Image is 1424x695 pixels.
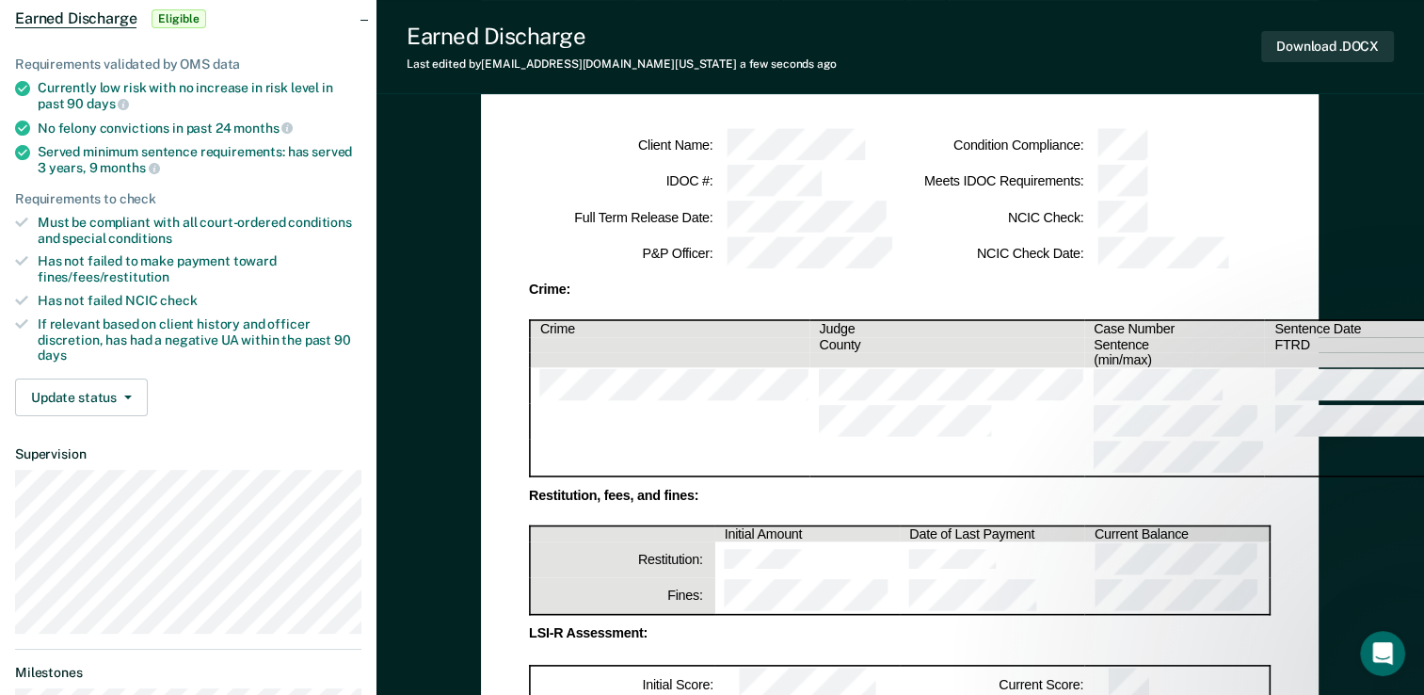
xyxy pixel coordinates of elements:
div: Must be compliant with all court-ordered conditions and special [38,215,361,247]
div: Last edited by [EMAIL_ADDRESS][DOMAIN_NAME][US_STATE] [407,57,837,71]
span: months [100,160,159,175]
div: Served minimum sentence requirements: has served 3 years, 9 [38,144,361,176]
span: a few seconds ago [740,57,837,71]
iframe: Intercom live chat [1360,631,1405,676]
td: IDOC # : [529,164,714,200]
th: Restitution: [530,542,715,578]
th: Current Balance [1085,526,1271,542]
span: conditions [108,231,172,246]
div: Currently low risk with no increase in risk level in past 90 [38,80,361,112]
div: Crime: [529,284,1271,297]
div: No felony convictions in past 24 [38,120,361,137]
th: Judge [810,321,1085,337]
th: Sentence [1084,337,1265,352]
div: Restitution, fees, and fines: [529,490,1271,502]
button: Update status [15,379,148,416]
th: County [810,337,1085,352]
span: Earned Discharge [15,9,136,28]
th: (min/max) [1084,352,1265,367]
td: P&P Officer : [529,235,714,271]
span: months [233,121,293,136]
td: NCIC Check : [900,200,1085,235]
span: days [38,347,66,363]
td: Client Name : [529,127,714,163]
div: Requirements validated by OMS data [15,57,361,73]
dt: Milestones [15,665,361,681]
div: Has not failed NCIC [38,293,361,309]
td: NCIC Check Date : [900,235,1085,271]
div: Earned Discharge [407,23,837,50]
th: Date of Last Payment [900,526,1085,542]
span: check [160,293,197,308]
span: fines/fees/restitution [38,269,169,284]
th: Initial Amount [715,526,901,542]
th: Crime [530,321,809,337]
div: LSI-R Assessment: [529,628,1271,640]
th: Fines: [530,578,715,615]
td: Full Term Release Date : [529,200,714,235]
th: Case Number [1084,321,1265,337]
td: Condition Compliance : [900,127,1085,163]
div: Requirements to check [15,191,361,207]
div: Has not failed to make payment toward [38,253,361,285]
dt: Supervision [15,446,361,462]
button: Download .DOCX [1261,31,1394,62]
span: days [87,96,129,111]
span: Eligible [152,9,205,28]
td: Meets IDOC Requirements : [900,164,1085,200]
div: If relevant based on client history and officer discretion, has had a negative UA within the past 90 [38,316,361,364]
